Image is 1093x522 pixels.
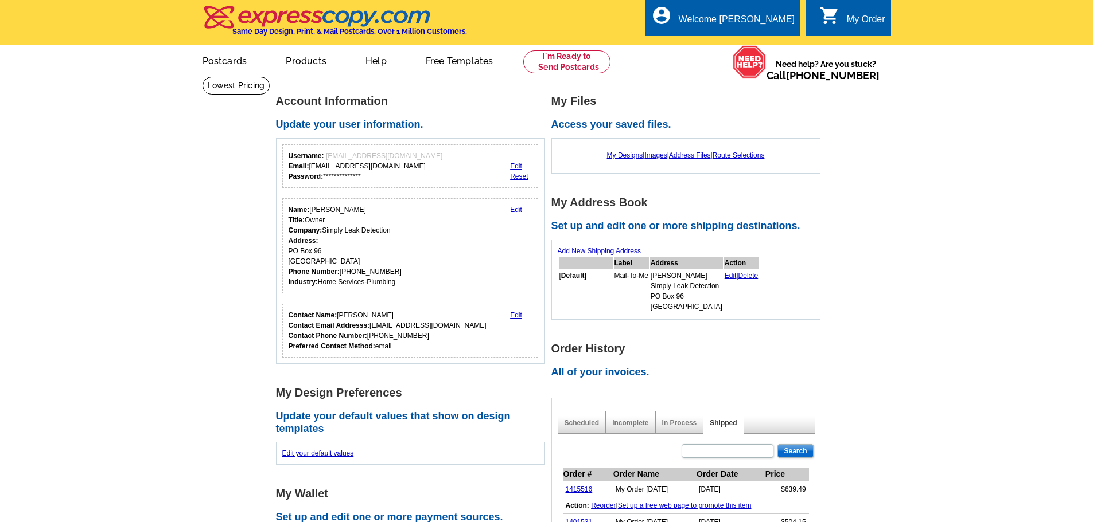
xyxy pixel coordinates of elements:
[618,501,752,509] a: Set up a free web page to promote this item
[710,419,737,427] a: Shipped
[289,152,324,160] strong: Username:
[767,69,880,81] span: Call
[559,270,613,312] td: [ ]
[289,226,322,234] strong: Company:
[819,5,840,26] i: shopping_cart
[765,468,809,481] th: Price
[551,220,827,233] h2: Set up and edit one or more shipping destinations.
[276,488,551,500] h1: My Wallet
[558,144,814,166] div: | | |
[724,257,759,269] th: Action
[289,321,370,329] strong: Contact Email Addresss:
[724,270,759,312] td: |
[696,468,765,481] th: Order Date
[276,387,551,399] h1: My Design Preferences
[267,46,345,73] a: Products
[551,197,827,209] h1: My Address Book
[613,468,696,481] th: Order Name
[282,304,539,358] div: Who should we contact regarding order issues?
[276,119,551,131] h2: Update your user information.
[289,162,309,170] strong: Email:
[644,151,667,159] a: Images
[289,237,318,245] strong: Address:
[551,366,827,379] h2: All of your invoices.
[566,485,593,493] a: 1415516
[551,119,827,131] h2: Access your saved files.
[786,69,880,81] a: [PHONE_NUMBER]
[725,272,737,280] a: Edit
[276,95,551,107] h1: Account Information
[347,46,405,73] a: Help
[679,14,795,30] div: Welcome [PERSON_NAME]
[282,144,539,188] div: Your login information.
[289,172,324,180] strong: Password:
[289,205,402,287] div: [PERSON_NAME] Owner Simply Leak Detection PO Box 96 [GEOGRAPHIC_DATA] [PHONE_NUMBER] Home Service...
[326,152,442,160] span: [EMAIL_ADDRESS][DOMAIN_NAME]
[289,332,367,340] strong: Contact Phone Number:
[650,270,723,312] td: [PERSON_NAME] Simply Leak Detection PO Box 96 [GEOGRAPHIC_DATA]
[765,481,809,498] td: $639.49
[847,14,885,30] div: My Order
[289,206,310,214] strong: Name:
[551,343,827,355] h1: Order History
[669,151,711,159] a: Address Files
[289,342,375,350] strong: Preferred Contact Method:
[184,46,266,73] a: Postcards
[614,270,649,312] td: Mail-To-Me
[510,206,522,214] a: Edit
[713,151,765,159] a: Route Selections
[289,311,337,319] strong: Contact Name:
[863,256,1093,522] iframe: LiveChat chat widget
[407,46,512,73] a: Free Templates
[232,27,467,36] h4: Same Day Design, Print, & Mail Postcards. Over 1 Million Customers.
[614,257,649,269] th: Label
[563,497,809,514] td: |
[510,162,522,170] a: Edit
[563,468,613,481] th: Order #
[650,257,723,269] th: Address
[282,198,539,293] div: Your personal details.
[289,268,340,276] strong: Phone Number:
[203,14,467,36] a: Same Day Design, Print, & Mail Postcards. Over 1 Million Customers.
[767,58,885,81] span: Need help? Are you stuck?
[558,247,641,255] a: Add New Shipping Address
[289,310,487,351] div: [PERSON_NAME] [EMAIL_ADDRESS][DOMAIN_NAME] [PHONE_NUMBER] email
[510,172,528,180] a: Reset
[607,151,643,159] a: My Designs
[777,444,813,458] input: Search
[289,216,305,224] strong: Title:
[282,449,354,457] a: Edit your default values
[289,278,318,286] strong: Industry:
[613,481,696,498] td: My Order [DATE]
[651,5,672,26] i: account_circle
[561,272,585,280] b: Default
[733,45,767,79] img: help
[276,410,551,435] h2: Update your default values that show on design templates
[565,419,600,427] a: Scheduled
[551,95,827,107] h1: My Files
[566,501,589,509] b: Action:
[662,419,697,427] a: In Process
[696,481,765,498] td: [DATE]
[738,272,759,280] a: Delete
[591,501,616,509] a: Reorder
[612,419,648,427] a: Incomplete
[819,13,885,27] a: shopping_cart My Order
[510,311,522,319] a: Edit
